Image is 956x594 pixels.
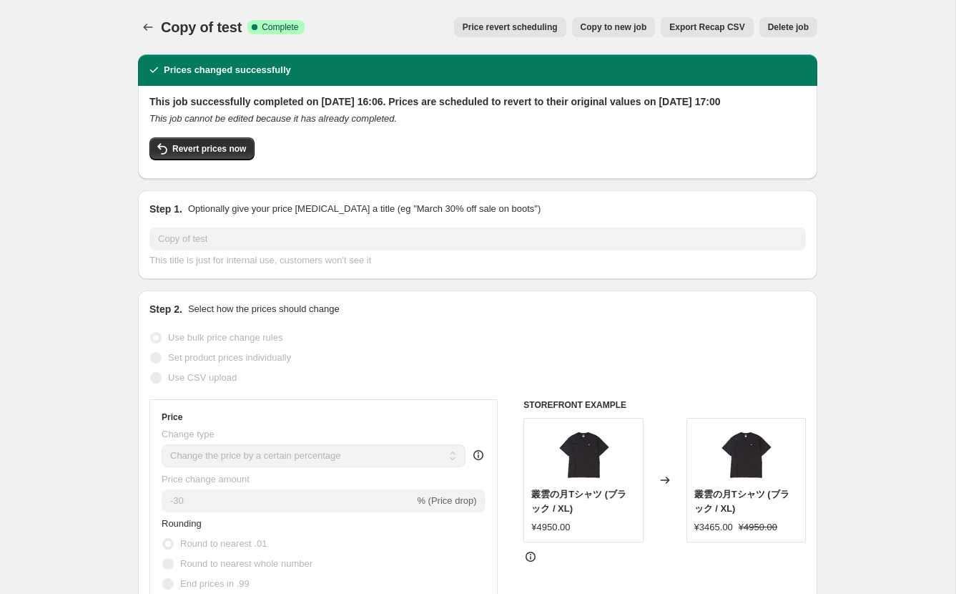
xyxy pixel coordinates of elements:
[531,489,626,514] span: 叢雲の月Tシャツ (ブラック / XL)
[168,332,282,343] span: Use bulk price change rules
[768,21,809,33] span: Delete job
[162,429,215,439] span: Change type
[572,17,656,37] button: Copy to new job
[180,538,267,549] span: Round to nearest .01
[188,202,541,216] p: Optionally give your price [MEDICAL_DATA] a title (eg "March 30% off sale on boots")
[454,17,566,37] button: Price revert scheduling
[164,63,291,77] h2: Prices changed successfully
[162,490,414,512] input: -15
[162,474,250,485] span: Price change amount
[149,94,806,109] h2: This job successfully completed on [DATE] 16:06. Prices are scheduled to revert to their original...
[717,426,774,483] img: NII-2311-001A_1280px_80x.jpg
[531,520,570,535] div: ¥4950.00
[149,228,806,250] input: 30% off holiday sale
[162,518,202,529] span: Rounding
[149,302,182,316] h2: Step 2.
[168,372,237,383] span: Use CSV upload
[669,21,744,33] span: Export Recap CSV
[188,302,340,316] p: Select how the prices should change
[168,352,291,363] span: Set product prices individually
[555,426,612,483] img: NII-2311-001A_1280px_80x.jpg
[661,17,753,37] button: Export Recap CSV
[739,520,777,535] strike: ¥4950.00
[162,412,182,423] h3: Price
[180,578,250,589] span: End prices in .99
[581,21,647,33] span: Copy to new job
[161,19,242,35] span: Copy of test
[138,17,158,37] button: Price change jobs
[463,21,558,33] span: Price revert scheduling
[149,137,255,160] button: Revert prices now
[694,489,789,514] span: 叢雲の月Tシャツ (ブラック / XL)
[149,113,397,124] i: This job cannot be edited because it has already completed.
[471,448,486,462] div: help
[417,495,476,506] span: % (Price drop)
[180,558,312,569] span: Round to nearest whole number
[694,520,733,535] div: ¥3465.00
[172,143,246,155] span: Revert prices now
[149,202,182,216] h2: Step 1.
[149,255,371,266] span: This title is just for internal use, customers won't see it
[523,399,806,411] h6: STOREFRONT EXAMPLE
[262,21,298,33] span: Complete
[759,17,817,37] button: Delete job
